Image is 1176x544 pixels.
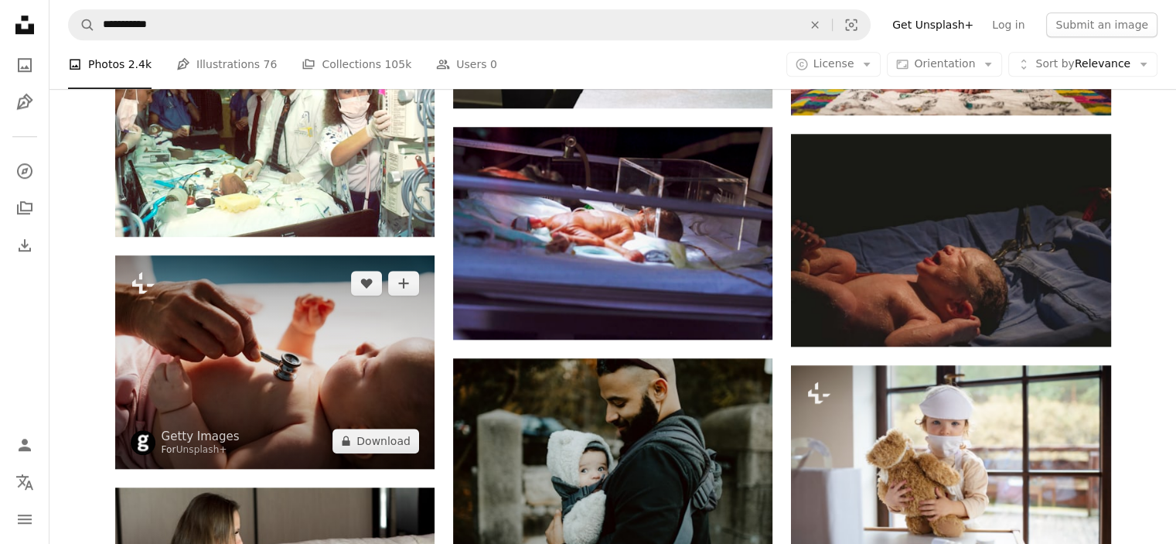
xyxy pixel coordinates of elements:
[131,430,155,455] img: Go to Getty Images's profile
[115,354,435,368] a: Happy pediatric doctor exams little baby. Health care, medical examination, people concept
[883,12,983,37] a: Get Unsplash+
[332,429,419,453] button: Download
[914,58,975,70] span: Orientation
[453,226,772,240] a: baby on incubator
[9,9,40,43] a: Home — Unsplash
[798,10,832,39] button: Clear
[302,40,411,90] a: Collections 105k
[791,134,1110,347] img: a baby laying on a blue blanket with a pair of scissors
[1035,57,1130,73] span: Relevance
[176,444,227,455] a: Unsplash+
[1035,58,1074,70] span: Sort by
[9,230,40,261] a: Download History
[9,193,40,224] a: Collections
[162,444,240,457] div: For
[453,457,772,471] a: man carrying baby
[176,40,277,90] a: Illustrations 76
[264,56,278,74] span: 76
[9,467,40,498] button: Language
[791,458,1110,472] a: Small toddler girl with doctor uniform indoors at home, playing with teddy bear.
[388,271,419,296] button: Add to Collection
[1046,12,1157,37] button: Submit an image
[9,87,40,118] a: Illustrations
[351,271,382,296] button: Like
[9,504,40,535] button: Menu
[813,58,854,70] span: License
[384,56,411,74] span: 105k
[791,233,1110,247] a: a baby laying on a blue blanket with a pair of scissors
[786,53,881,77] button: License
[162,429,240,444] a: Getty Images
[9,50,40,80] a: Photos
[9,429,40,460] a: Log in / Sign up
[490,56,497,74] span: 0
[115,123,435,137] a: people beside baby lying on bed with medical apparatuses
[887,53,1002,77] button: Orientation
[9,156,40,186] a: Explore
[68,9,871,40] form: Find visuals sitewide
[69,10,95,39] button: Search Unsplash
[1008,53,1157,77] button: Sort byRelevance
[453,127,772,340] img: baby on incubator
[436,40,497,90] a: Users 0
[833,10,870,39] button: Visual search
[115,255,435,469] img: Happy pediatric doctor exams little baby. Health care, medical examination, people concept
[983,12,1034,37] a: Log in
[115,24,435,237] img: people beside baby lying on bed with medical apparatuses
